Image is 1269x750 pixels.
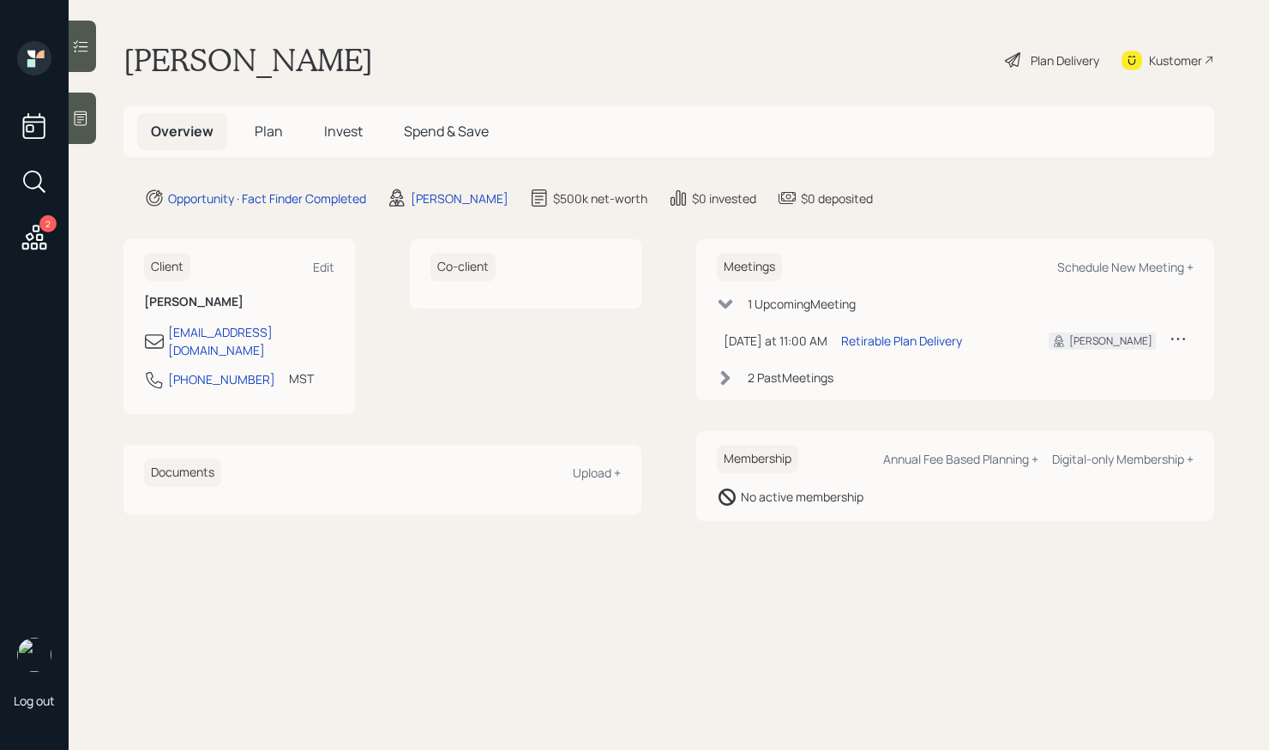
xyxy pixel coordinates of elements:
div: Digital-only Membership + [1052,451,1194,467]
span: Spend & Save [404,122,489,141]
h1: [PERSON_NAME] [123,41,373,79]
div: Retirable Plan Delivery [841,332,962,350]
h6: Co-client [430,253,496,281]
span: Overview [151,122,214,141]
div: MST [289,369,314,387]
span: Plan [255,122,283,141]
div: Annual Fee Based Planning + [883,451,1038,467]
div: 1 Upcoming Meeting [748,295,856,313]
div: No active membership [741,488,863,506]
div: Plan Delivery [1031,51,1099,69]
div: Upload + [573,465,621,481]
div: $0 invested [692,189,756,207]
div: Edit [313,259,334,275]
div: Kustomer [1149,51,1202,69]
div: Schedule New Meeting + [1057,259,1194,275]
h6: Documents [144,459,221,487]
h6: [PERSON_NAME] [144,295,334,309]
div: $500k net-worth [553,189,647,207]
div: [PHONE_NUMBER] [168,370,275,388]
div: Log out [14,693,55,709]
div: Opportunity · Fact Finder Completed [168,189,366,207]
div: $0 deposited [801,189,873,207]
span: Invest [324,122,363,141]
h6: Meetings [717,253,782,281]
div: [EMAIL_ADDRESS][DOMAIN_NAME] [168,323,334,359]
img: aleksandra-headshot.png [17,638,51,672]
h6: Membership [717,445,798,473]
div: [PERSON_NAME] [1069,333,1152,349]
div: 2 Past Meeting s [748,369,833,387]
div: 2 [39,215,57,232]
h6: Client [144,253,190,281]
div: [PERSON_NAME] [411,189,508,207]
div: [DATE] at 11:00 AM [724,332,827,350]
